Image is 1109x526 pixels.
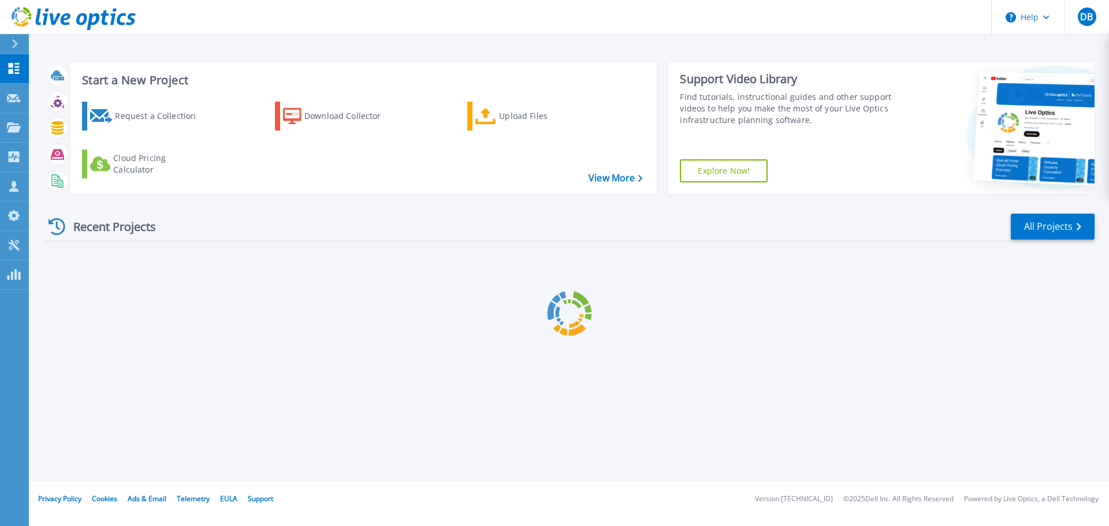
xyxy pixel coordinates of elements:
a: Support [248,494,273,503]
li: Version: [TECHNICAL_ID] [755,495,833,503]
a: Cookies [92,494,117,503]
a: Privacy Policy [38,494,81,503]
a: EULA [220,494,237,503]
div: Support Video Library [680,72,897,87]
h3: Start a New Project [82,74,642,87]
a: Cloud Pricing Calculator [82,150,211,178]
div: Upload Files [499,105,591,128]
a: Ads & Email [128,494,166,503]
a: Upload Files [467,102,596,130]
a: Telemetry [177,494,210,503]
a: Request a Collection [82,102,211,130]
a: All Projects [1011,214,1095,240]
div: Cloud Pricing Calculator [113,152,206,176]
div: Request a Collection [115,105,207,128]
a: Explore Now! [680,159,768,182]
div: Recent Projects [44,212,172,241]
div: Find tutorials, instructional guides and other support videos to help you make the most of your L... [680,91,897,126]
li: © 2025 Dell Inc. All Rights Reserved [843,495,954,503]
div: Download Collector [304,105,397,128]
span: DB [1080,12,1093,21]
a: Download Collector [275,102,404,130]
a: View More [589,173,642,184]
li: Powered by Live Optics, a Dell Technology [964,495,1099,503]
